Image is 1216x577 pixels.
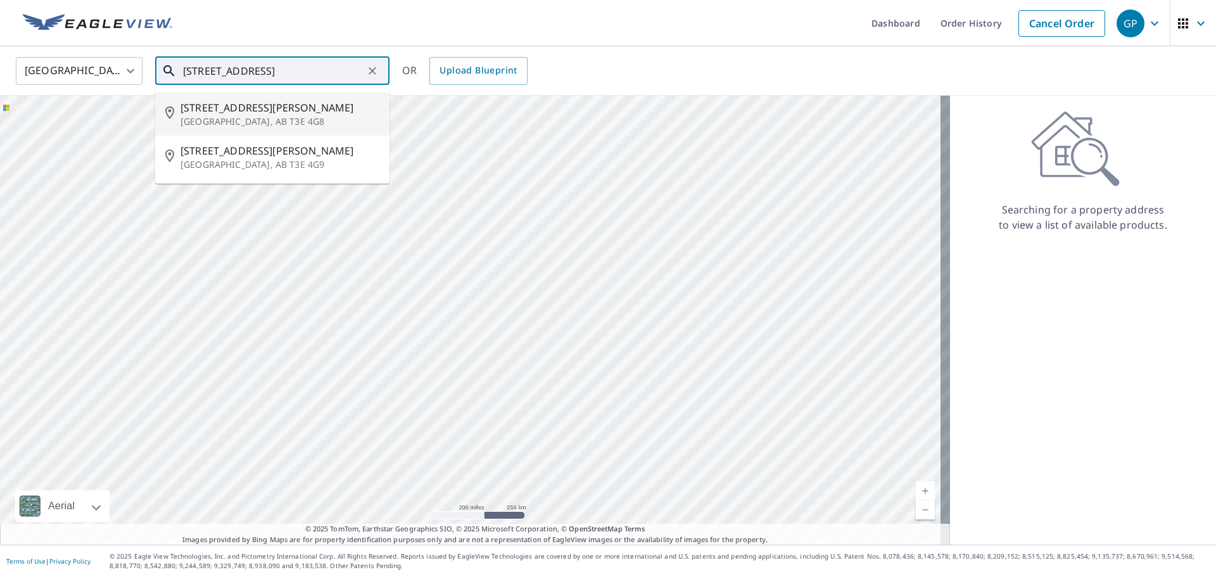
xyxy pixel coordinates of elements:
[364,62,381,80] button: Clear
[402,57,528,85] div: OR
[305,524,645,535] span: © 2025 TomTom, Earthstar Geographics SIO, © 2025 Microsoft Corporation, ©
[440,63,517,79] span: Upload Blueprint
[180,100,379,115] span: [STREET_ADDRESS][PERSON_NAME]
[180,143,379,158] span: [STREET_ADDRESS][PERSON_NAME]
[15,490,110,522] div: Aerial
[44,490,79,522] div: Aerial
[183,53,364,89] input: Search by address or latitude-longitude
[624,524,645,533] a: Terms
[23,14,172,33] img: EV Logo
[1018,10,1105,37] a: Cancel Order
[916,500,935,519] a: Current Level 5, Zoom Out
[569,524,622,533] a: OpenStreetMap
[916,481,935,500] a: Current Level 5, Zoom In
[1117,10,1144,37] div: GP
[998,202,1168,232] p: Searching for a property address to view a list of available products.
[429,57,527,85] a: Upload Blueprint
[180,158,379,171] p: [GEOGRAPHIC_DATA], AB T3E 4G9
[49,557,91,566] a: Privacy Policy
[110,552,1210,571] p: © 2025 Eagle View Technologies, Inc. and Pictometry International Corp. All Rights Reserved. Repo...
[180,115,379,128] p: [GEOGRAPHIC_DATA], AB T3E 4G8
[6,557,46,566] a: Terms of Use
[6,557,91,565] p: |
[16,53,142,89] div: [GEOGRAPHIC_DATA]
